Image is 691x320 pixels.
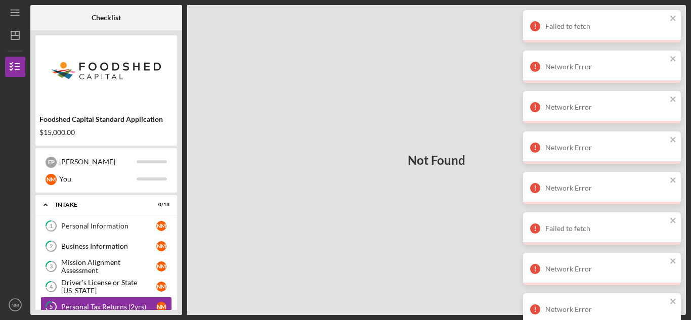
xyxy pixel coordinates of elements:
div: N M [156,221,166,231]
tspan: 3 [50,263,53,270]
div: E P [46,157,57,168]
h3: Not Found [408,153,465,167]
button: close [670,95,677,105]
button: close [670,135,677,145]
div: N M [156,282,166,292]
div: Network Error [545,184,667,192]
div: 0 / 13 [151,202,169,208]
button: close [670,216,677,226]
div: Intake [56,202,144,208]
button: close [670,257,677,266]
div: Personal Tax Returns (2yrs) [61,303,156,311]
div: Network Error [545,103,667,111]
a: 5Personal Tax Returns (2yrs)NM [40,297,172,317]
a: 3Mission Alignment AssessmentNM [40,256,172,277]
div: Foodshed Capital Standard Application [39,115,173,123]
div: Network Error [545,63,667,71]
a: 4Driver's License or State [US_STATE]NM [40,277,172,297]
div: Business Information [61,242,156,250]
b: Checklist [92,14,121,22]
tspan: 5 [50,304,53,310]
a: 1Personal InformationNM [40,216,172,236]
div: $15,000.00 [39,128,173,136]
div: Network Error [545,305,667,313]
div: You [59,170,137,188]
div: Failed to fetch [545,22,667,30]
div: Personal Information [61,222,156,230]
tspan: 4 [50,284,53,290]
div: N M [156,302,166,312]
div: N M [156,241,166,251]
div: Driver's License or State [US_STATE] [61,279,156,295]
tspan: 2 [50,243,53,250]
div: Mission Alignment Assessment [61,258,156,275]
button: close [670,297,677,307]
div: N M [156,261,166,271]
div: Network Error [545,144,667,152]
button: close [670,176,677,186]
div: Failed to fetch [545,224,667,233]
div: Network Error [545,265,667,273]
button: close [670,14,677,24]
div: N M [46,174,57,185]
a: 2Business InformationNM [40,236,172,256]
tspan: 1 [50,223,53,230]
div: [PERSON_NAME] [59,153,137,170]
text: NM [12,302,19,308]
button: NM [5,295,25,315]
img: Product logo [35,40,177,101]
button: close [670,55,677,64]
